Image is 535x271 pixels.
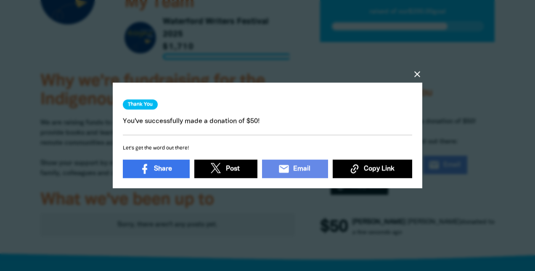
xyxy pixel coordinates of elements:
h3: Thank You [123,100,158,110]
span: Email [293,164,310,174]
button: close [412,69,422,80]
h6: Let's get the word out there! [123,144,412,153]
span: Post [226,164,240,174]
span: Share [154,164,172,174]
a: Share [123,159,190,178]
i: email [278,163,290,175]
p: You've successfully made a donation of $50! [123,117,412,127]
a: emailEmail [262,159,328,178]
span: Copy Link [364,164,395,174]
a: Post [194,159,257,178]
button: Copy Link [333,159,412,178]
